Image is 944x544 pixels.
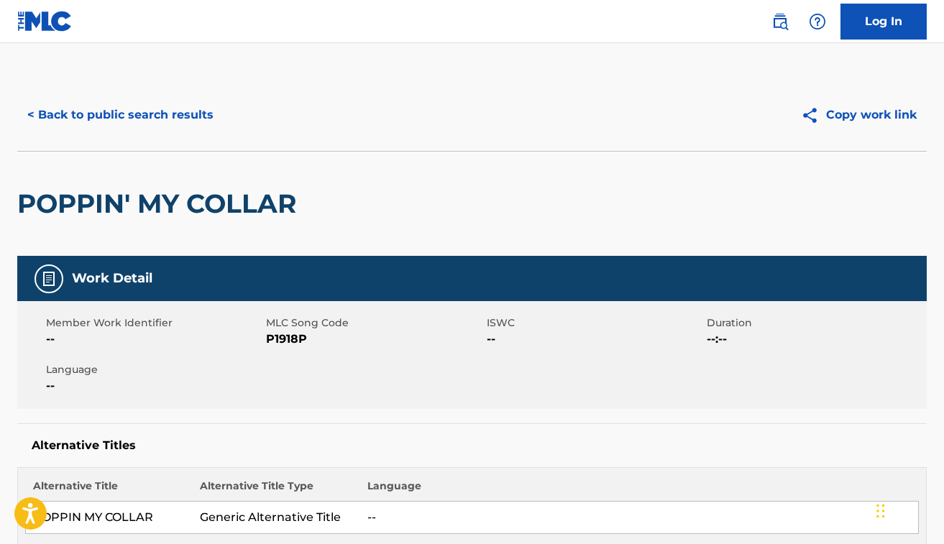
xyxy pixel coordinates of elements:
[487,331,703,348] span: --
[46,377,262,395] span: --
[26,479,193,502] th: Alternative Title
[360,502,918,534] td: --
[766,7,794,36] a: Public Search
[17,97,224,133] button: < Back to public search results
[32,438,912,453] h5: Alternative Titles
[840,4,927,40] a: Log In
[40,270,58,287] img: Work Detail
[266,331,482,348] span: P1918P
[809,13,826,30] img: help
[46,331,262,348] span: --
[872,475,944,544] iframe: Chat Widget
[17,188,303,220] h2: POPPIN' MY COLLAR
[46,315,262,331] span: Member Work Identifier
[72,270,152,287] h5: Work Detail
[266,315,482,331] span: MLC Song Code
[487,315,703,331] span: ISWC
[193,479,360,502] th: Alternative Title Type
[801,106,826,124] img: Copy work link
[707,331,923,348] span: --:--
[46,362,262,377] span: Language
[17,11,73,32] img: MLC Logo
[26,502,193,534] td: POPPIN MY COLLAR
[771,13,789,30] img: search
[803,7,832,36] div: Help
[193,502,360,534] td: Generic Alternative Title
[360,479,918,502] th: Language
[876,489,885,533] div: Drag
[791,97,927,133] button: Copy work link
[707,315,923,331] span: Duration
